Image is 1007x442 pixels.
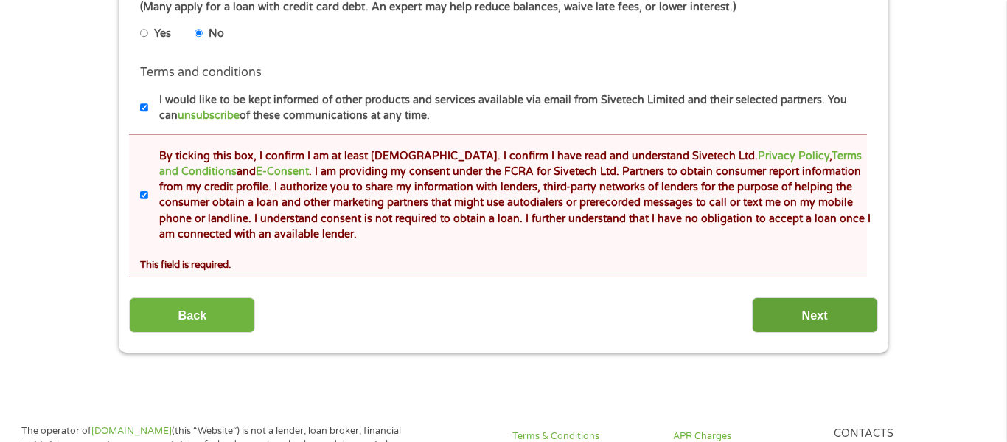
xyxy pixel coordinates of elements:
label: I would like to be kept informed of other products and services available via email from Sivetech... [148,92,871,124]
a: [DOMAIN_NAME] [91,425,172,437]
label: By ticking this box, I confirm I am at least [DEMOGRAPHIC_DATA]. I confirm I have read and unders... [148,148,871,243]
a: E-Consent [256,165,309,178]
label: Yes [154,26,171,42]
input: Next [752,297,878,334]
div: This field is required. [140,252,867,272]
a: Terms and Conditions [159,150,862,178]
a: Privacy Policy [758,150,829,162]
h4: Contacts [834,427,977,441]
a: unsubscribe [178,109,240,122]
input: Back [129,297,255,334]
label: Terms and conditions [140,65,262,80]
label: No [209,26,224,42]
